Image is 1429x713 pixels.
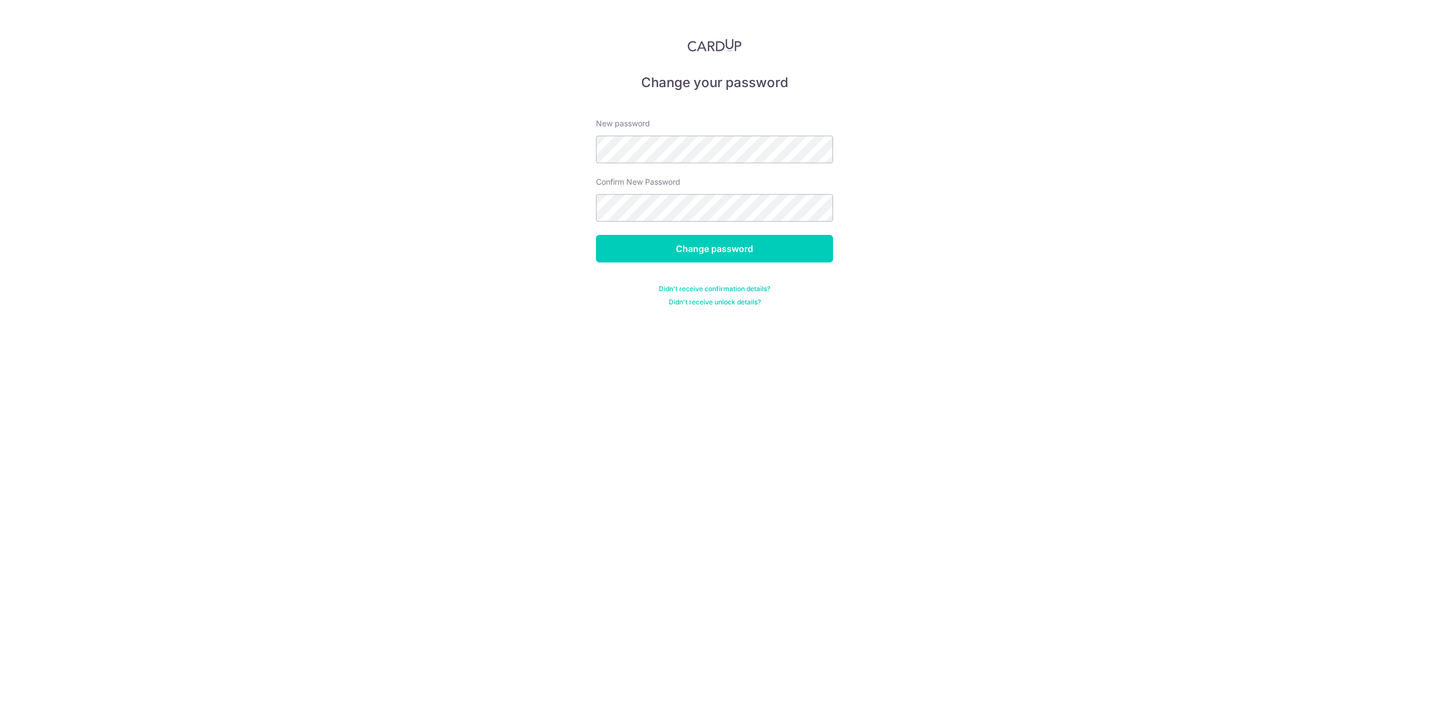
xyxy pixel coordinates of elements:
[659,285,770,293] a: Didn't receive confirmation details?
[596,118,650,129] label: New password
[596,235,833,262] input: Change password
[596,74,833,92] h5: Change your password
[687,39,742,52] img: CardUp Logo
[596,176,680,187] label: Confirm New Password
[669,298,761,307] a: Didn't receive unlock details?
